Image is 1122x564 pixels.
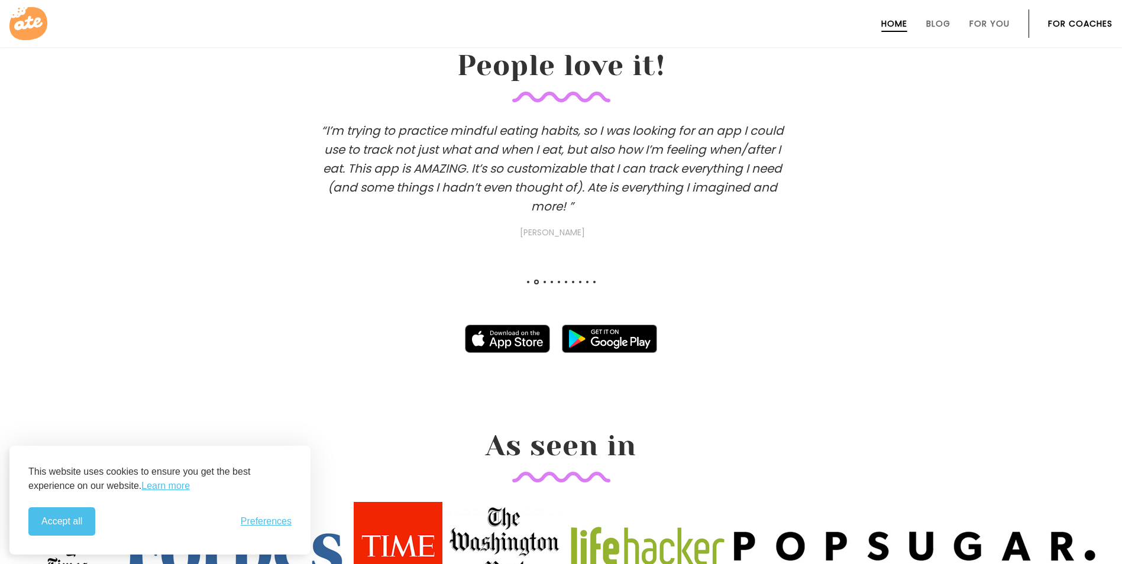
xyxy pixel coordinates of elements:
[926,19,950,28] a: Blog
[562,325,657,353] img: badge-download-google.png
[969,19,1010,28] a: For You
[881,19,907,28] a: Home
[141,479,190,493] a: Learn more
[241,516,292,527] button: Toggle preferences
[316,225,789,239] span: [PERSON_NAME]
[316,121,789,239] h3: “I’m trying to practice mindful eating habits, so I was looking for an app I could use to track n...
[28,465,292,493] p: This website uses cookies to ensure you get the best experience on our website.
[28,507,95,536] button: Accept all cookies
[241,516,292,527] span: Preferences
[1048,19,1113,28] a: For Coaches
[465,325,550,353] img: badge-download-apple.svg
[273,429,850,482] h2: As seen in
